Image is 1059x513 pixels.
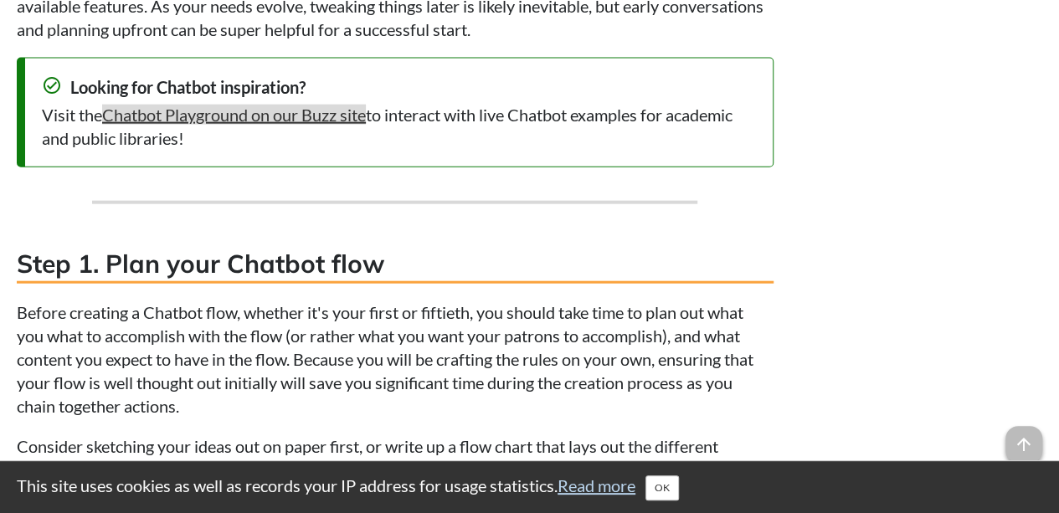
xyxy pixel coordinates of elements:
[102,105,366,125] a: Chatbot Playground on our Buzz site
[558,475,635,495] a: Read more
[42,75,62,95] span: check_circle
[1005,426,1042,463] span: arrow_upward
[42,75,756,99] div: Looking for Chatbot inspiration?
[645,475,679,500] button: Close
[42,103,756,150] div: Visit the to interact with live Chatbot examples for academic and public libraries!
[17,246,774,284] h3: Step 1. Plan your Chatbot flow
[17,434,774,505] p: Consider sketching your ideas out on paper first, or write up a flow chart that lays out the diff...
[1005,428,1042,448] a: arrow_upward
[17,300,774,418] p: Before creating a Chatbot flow, whether it's your first or fiftieth, you should take time to plan...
